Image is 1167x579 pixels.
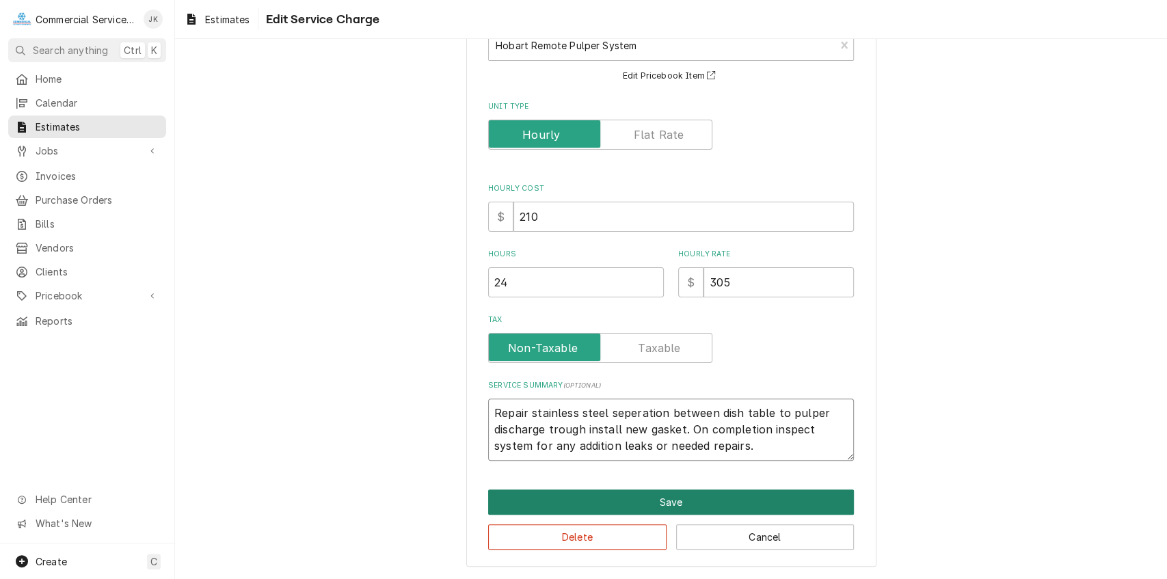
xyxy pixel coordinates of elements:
[488,380,854,461] div: Service Summary
[36,12,136,27] div: Commercial Service Co.
[621,68,722,85] button: Edit Pricebook Item
[36,144,139,158] span: Jobs
[488,524,667,550] button: Delete
[8,139,166,162] a: Go to Jobs
[36,265,159,279] span: Clients
[488,399,854,461] textarea: Repair stainless steel seperation between dish table to pulper discharge trough install new gaske...
[8,284,166,307] a: Go to Pricebook
[36,193,159,207] span: Purchase Orders
[36,288,139,303] span: Pricebook
[8,38,166,62] button: Search anythingCtrlK
[8,260,166,283] a: Clients
[678,249,854,260] label: Hourly Rate
[8,92,166,114] a: Calendar
[8,310,166,332] a: Reports
[678,267,703,297] div: $
[8,512,166,535] a: Go to What's New
[488,101,854,112] label: Unit Type
[36,492,158,507] span: Help Center
[36,96,159,110] span: Calendar
[678,249,854,297] div: [object Object]
[488,183,854,194] label: Hourly Cost
[36,120,159,134] span: Estimates
[488,489,854,550] div: Button Group
[144,10,163,29] div: John Key's Avatar
[488,489,854,515] div: Button Group Row
[488,16,854,84] div: Short Description
[488,489,854,515] button: Save
[8,68,166,90] a: Home
[488,101,854,150] div: Unit Type
[36,169,159,183] span: Invoices
[36,314,159,328] span: Reports
[179,8,255,31] a: Estimates
[8,165,166,187] a: Invoices
[36,241,159,255] span: Vendors
[205,12,250,27] span: Estimates
[33,43,108,57] span: Search anything
[488,202,513,232] div: $
[8,116,166,138] a: Estimates
[488,380,854,391] label: Service Summary
[124,43,142,57] span: Ctrl
[488,314,854,363] div: Tax
[12,10,31,29] div: Commercial Service Co.'s Avatar
[150,554,157,569] span: C
[261,10,379,29] span: Edit Service Charge
[36,516,158,530] span: What's New
[676,524,855,550] button: Cancel
[488,249,664,260] label: Hours
[488,183,854,232] div: Hourly Cost
[8,213,166,235] a: Bills
[8,488,166,511] a: Go to Help Center
[488,314,854,325] label: Tax
[36,556,67,567] span: Create
[144,10,163,29] div: JK
[488,515,854,550] div: Button Group Row
[12,10,31,29] div: C
[8,189,166,211] a: Purchase Orders
[36,217,159,231] span: Bills
[488,249,664,297] div: [object Object]
[563,381,601,389] span: ( optional )
[36,72,159,86] span: Home
[151,43,157,57] span: K
[8,237,166,259] a: Vendors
